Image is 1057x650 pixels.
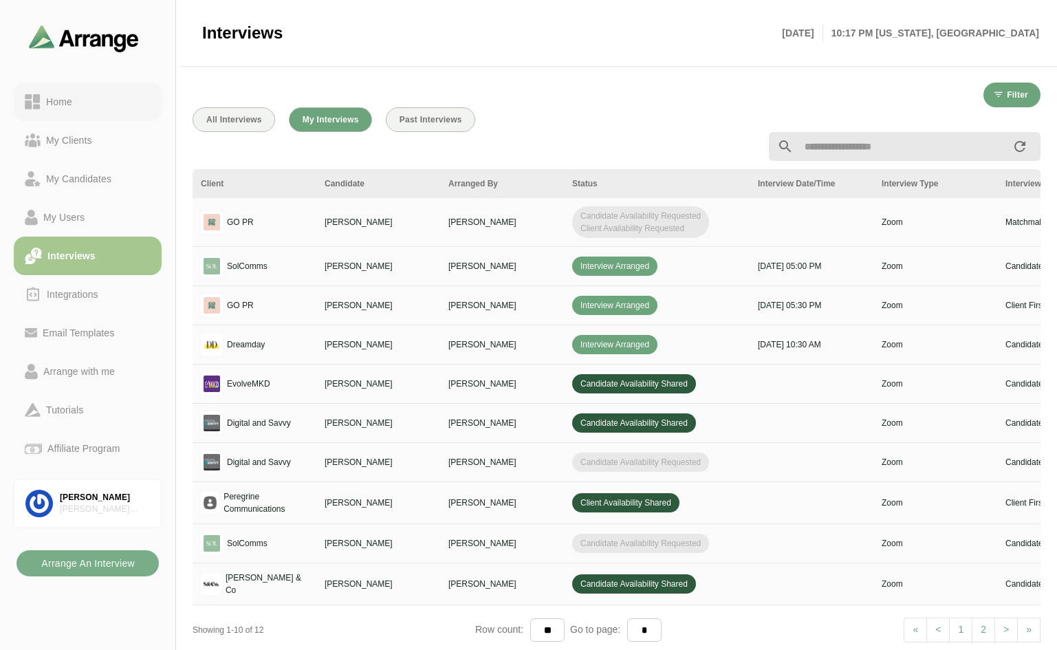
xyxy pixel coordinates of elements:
p: [PERSON_NAME] [325,456,432,468]
span: Client Availability Shared [572,493,679,512]
img: logo [201,532,223,554]
p: [DATE] 10:30 AM [758,338,865,351]
p: Peregrine Communications [224,490,308,515]
p: [PERSON_NAME] [448,578,556,590]
div: Tutorials [41,402,89,418]
a: Next [1017,618,1040,642]
p: [PERSON_NAME] [325,497,432,509]
div: Arrange with me [38,363,120,380]
p: Zoom [882,299,989,312]
p: [PERSON_NAME] [325,378,432,390]
span: Interview Arranged [572,296,657,315]
a: My Users [14,198,162,237]
img: logo [201,211,223,233]
a: Email Templates [14,314,162,352]
p: Dreamday [227,338,265,351]
span: » [1026,624,1032,635]
img: logo [201,573,221,595]
p: [PERSON_NAME] [325,578,432,590]
a: Affiliate Program [14,429,162,468]
p: SolComms [227,537,268,550]
p: [DATE] 05:30 PM [758,299,865,312]
p: [PERSON_NAME] [448,456,556,468]
a: My Candidates [14,160,162,198]
p: [PERSON_NAME] [325,537,432,550]
div: [PERSON_NAME] [60,492,150,503]
p: 10:17 PM [US_STATE], [GEOGRAPHIC_DATA] [823,25,1039,41]
span: Candidate Availability Shared [572,374,696,393]
a: My Clients [14,121,162,160]
p: [PERSON_NAME] [448,417,556,429]
div: Client [201,177,308,190]
a: Next [994,618,1018,642]
div: Email Templates [37,325,120,341]
p: [PERSON_NAME] [448,260,556,272]
span: Candidate Availability Requested [572,534,709,553]
p: Zoom [882,497,989,509]
i: appended action [1012,138,1028,155]
p: Zoom [882,216,989,228]
img: logo [201,294,223,316]
div: Interview Type [882,177,989,190]
p: Zoom [882,456,989,468]
span: Candidate Availability Requested [572,453,709,472]
p: [PERSON_NAME] [448,216,556,228]
p: [PERSON_NAME] [325,299,432,312]
img: logo [201,373,223,395]
div: Home [41,94,78,110]
p: [PERSON_NAME] [448,497,556,509]
div: Candidate [325,177,432,190]
div: Interview Date/Time [758,177,865,190]
p: [PERSON_NAME] [325,338,432,351]
p: Zoom [882,378,989,390]
p: [PERSON_NAME] [325,260,432,272]
a: 2 [972,618,995,642]
div: My Candidates [41,171,117,187]
div: My Clients [41,132,98,149]
a: [PERSON_NAME][PERSON_NAME] Associates [14,479,162,528]
button: Filter [983,83,1040,107]
a: Integrations [14,275,162,314]
span: Filter [1006,90,1028,100]
b: Arrange An Interview [41,550,135,576]
span: All Interviews [206,115,262,124]
img: arrangeai-name-small-logo.4d2b8aee.svg [29,25,139,52]
button: All Interviews [193,107,275,132]
img: placeholder logo [201,492,219,514]
img: logo [201,334,223,356]
p: [PERSON_NAME] [448,338,556,351]
span: My Interviews [302,115,359,124]
p: [DATE] [782,25,822,41]
p: Zoom [882,537,989,550]
p: EvolveMKD [227,378,270,390]
p: Zoom [882,578,989,590]
button: Past Interviews [386,107,475,132]
span: Interview Arranged [572,335,657,354]
img: logo [201,255,223,277]
span: Candidate Availability Shared [572,574,696,594]
a: Arrange with me [14,352,162,391]
p: [PERSON_NAME] [448,299,556,312]
p: GO PR [227,299,254,312]
img: logo [201,451,223,473]
a: Interviews [14,237,162,275]
a: Home [14,83,162,121]
p: [PERSON_NAME] [325,417,432,429]
a: Tutorials [14,391,162,429]
p: Zoom [882,260,989,272]
p: Digital and Savvy [227,417,291,429]
span: Go to page: [565,624,627,635]
div: My Users [38,209,90,226]
p: [PERSON_NAME] [448,537,556,550]
span: Candidate Availability Shared [572,413,696,433]
button: Arrange An Interview [17,550,159,576]
p: [PERSON_NAME] [448,378,556,390]
span: Row count: [475,624,530,635]
p: GO PR [227,216,254,228]
p: [PERSON_NAME] [325,216,432,228]
span: Past Interviews [399,115,462,124]
p: Zoom [882,338,989,351]
p: SolComms [227,260,268,272]
div: [PERSON_NAME] Associates [60,503,150,515]
p: [DATE] 05:00 PM [758,260,865,272]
